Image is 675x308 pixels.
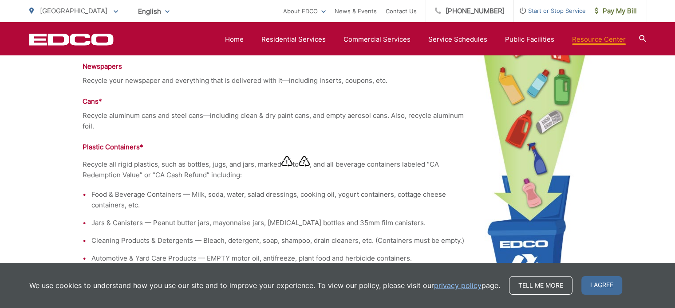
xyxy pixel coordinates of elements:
[572,34,626,45] a: Resource Center
[83,97,593,106] h4: Cans*
[434,280,482,291] a: privacy policy
[335,6,377,16] a: News & Events
[83,143,593,152] h4: Plastic Containers*
[83,156,593,180] p: Recycle all rigid plastics, such as bottles, jugs, and jars, marked to , and all beverage contain...
[225,34,244,45] a: Home
[40,7,107,15] span: [GEOGRAPHIC_DATA]
[83,62,593,71] h4: Newspapers
[386,6,417,16] a: Contact Us
[428,34,487,45] a: Service Schedules
[299,156,310,167] img: Recycling 7 symbol
[29,280,500,291] p: We use cookies to understand how you use our site and to improve your experience. To view our pol...
[131,4,176,19] span: English
[281,156,292,167] img: Recycling 1 symbol
[595,6,637,16] span: Pay My Bill
[91,189,593,211] li: Food & Beverage Containers — Milk, soda, water, salad dressings, cooking oil, yogurt containers, ...
[343,34,411,45] a: Commercial Services
[83,75,593,86] p: Recycle your newspaper and everything that is delivered with it—including inserts, coupons, etc.
[29,33,114,46] a: EDCD logo. Return to the homepage.
[91,235,593,246] li: Cleaning Products & Detergents — Bleach, detergent, soap, shampoo, drain cleaners, etc. (Containe...
[505,34,554,45] a: Public Facilities
[83,110,593,132] p: Recycle aluminum cans and steel cans—including clean & dry paint cans, and empty aerosol cans. Al...
[283,6,326,16] a: About EDCO
[261,34,326,45] a: Residential Services
[91,253,593,264] li: Automotive & Yard Care Products — EMPTY motor oil, antifreeze, plant food and herbicide containers.
[91,218,593,228] li: Jars & Canisters — Peanut butter jars, mayonnaise jars, [MEDICAL_DATA] bottles and 35mm film cani...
